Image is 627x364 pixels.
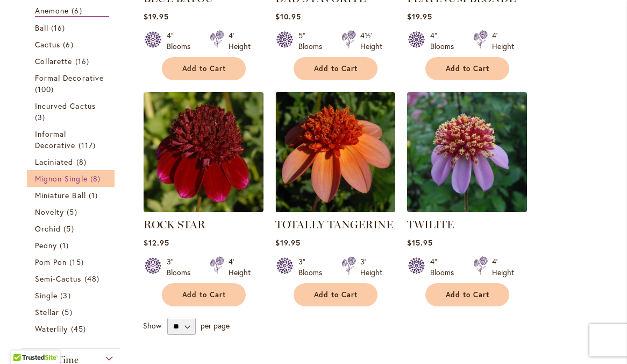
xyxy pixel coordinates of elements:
[35,307,59,317] span: Stellar
[407,92,527,212] img: TWILITE
[35,73,104,83] span: Formal Decorative
[72,5,84,16] span: 6
[425,57,509,80] button: Add to Cart
[35,173,109,184] a: Mignon Single 8
[446,290,490,299] span: Add to Cart
[35,290,109,301] a: Single 3
[201,320,230,331] span: per page
[60,240,72,251] span: 1
[60,290,73,301] span: 3
[75,55,92,67] span: 16
[35,240,57,250] span: Peony
[144,204,263,214] a: ROCK STAR
[35,257,67,267] span: Pom Pon
[360,30,382,52] div: 4½' Height
[35,240,109,251] a: Peony 1
[63,223,76,234] span: 5
[167,30,197,52] div: 4" Blooms
[143,320,161,331] span: Show
[275,92,395,212] img: TOTALLY TANGERINE
[35,5,69,16] span: Anemone
[35,5,109,17] a: Anemone 6
[167,256,197,278] div: 3" Blooms
[89,190,101,201] span: 1
[182,64,226,73] span: Add to Cart
[84,273,102,284] span: 48
[51,22,68,33] span: 16
[430,30,460,52] div: 4" Blooms
[314,290,358,299] span: Add to Cart
[298,30,329,52] div: 5" Blooms
[79,139,98,151] span: 117
[35,56,73,66] span: Collarette
[275,237,301,248] span: $19.95
[69,256,86,268] span: 15
[35,22,109,33] a: Ball 16
[407,237,433,248] span: $15.95
[144,237,169,248] span: $12.95
[492,256,514,278] div: 4' Height
[35,290,58,300] span: Single
[144,218,205,231] a: ROCK STAR
[35,306,109,318] a: Stellar 5
[275,218,393,231] a: TOTALLY TANGERINE
[8,326,38,356] iframe: Launch Accessibility Center
[90,173,103,184] span: 8
[76,156,89,167] span: 8
[35,206,109,218] a: Novelty 5
[35,129,76,150] span: Informal Decorative
[229,256,251,278] div: 4' Height
[35,39,109,50] a: Cactus 6
[35,323,109,334] a: Waterlily 45
[298,256,329,278] div: 3" Blooms
[35,100,109,123] a: Incurved Cactus 3
[35,156,109,167] a: Laciniated 8
[492,30,514,52] div: 4' Height
[35,39,60,50] span: Cactus
[67,206,80,218] span: 5
[35,190,86,200] span: Miniature Ball
[62,306,75,318] span: 5
[35,190,109,201] a: Miniature Ball 1
[35,72,109,95] a: Formal Decorative 100
[294,283,377,306] button: Add to Cart
[35,101,96,111] span: Incurved Cactus
[35,273,109,284] a: Semi-Cactus 48
[35,274,82,284] span: Semi-Cactus
[35,207,64,217] span: Novelty
[144,92,263,212] img: ROCK STAR
[162,57,246,80] button: Add to Cart
[35,23,48,33] span: Ball
[229,30,251,52] div: 4' Height
[446,64,490,73] span: Add to Cart
[35,223,109,234] a: Orchid 5
[35,157,74,167] span: Laciniated
[35,83,56,95] span: 100
[430,256,460,278] div: 4" Blooms
[63,39,76,50] span: 6
[407,204,527,214] a: TWILITE
[294,57,377,80] button: Add to Cart
[35,324,68,334] span: Waterlily
[71,323,89,334] span: 45
[275,11,301,22] span: $10.95
[35,111,48,123] span: 3
[407,218,454,231] a: TWILITE
[144,11,169,22] span: $19.95
[35,173,88,184] span: Mignon Single
[425,283,509,306] button: Add to Cart
[314,64,358,73] span: Add to Cart
[182,290,226,299] span: Add to Cart
[275,204,395,214] a: TOTALLY TANGERINE
[35,223,61,234] span: Orchid
[35,256,109,268] a: Pom Pon 15
[35,128,109,151] a: Informal Decorative 117
[162,283,246,306] button: Add to Cart
[35,55,109,67] a: Collarette 16
[360,256,382,278] div: 3' Height
[407,11,432,22] span: $19.95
